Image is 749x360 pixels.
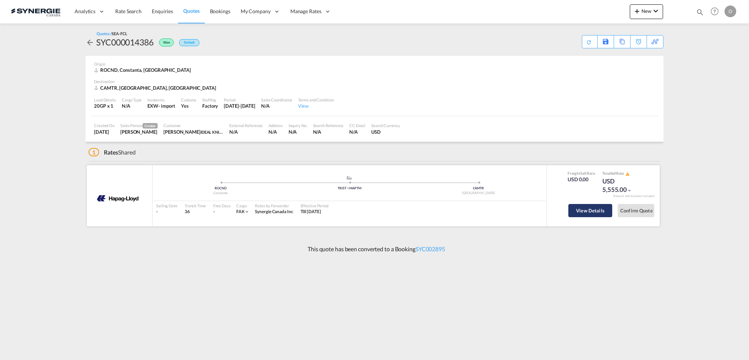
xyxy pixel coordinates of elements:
div: USD 0.00 [568,176,595,183]
span: FAK [236,209,245,214]
div: Remark and Inclusion included [608,194,660,198]
div: SYC000014386 [96,36,154,48]
div: N/A [313,129,343,135]
div: Customs [181,97,196,103]
div: EXW [147,103,158,109]
md-icon: assets/icons/custom/ship-fill.svg [345,176,354,179]
div: Quote PDF is not available at this time [586,36,594,45]
a: SYC002895 [415,245,445,252]
div: Yes [181,103,196,109]
div: Factory Stuffing [202,103,218,109]
div: Inquiry No. [289,123,307,128]
span: Quotes [183,8,199,14]
div: CAMTR, Port of Montreal, North America [94,85,218,91]
div: N/A [349,129,365,135]
div: Cargo [236,203,250,208]
div: USD [371,129,400,135]
div: N/A [268,129,282,135]
div: USD 5,555.00 [602,177,639,194]
span: SEA-FCL [112,31,127,36]
div: Created On [94,123,114,128]
button: Confirm Quote [618,204,654,217]
div: Rates by Forwarder [255,203,293,208]
div: Till 27 Sep 2025 [301,209,321,215]
div: Incoterms [147,97,175,103]
div: View [298,103,334,109]
div: icon-magnify [696,8,704,19]
div: CC Email [349,123,365,128]
div: 36 [185,209,206,215]
div: Free Days [213,203,231,208]
div: External Reference [229,123,263,128]
div: TRIST > MAPTM [285,186,414,191]
span: Analytics [75,8,95,15]
div: icon-arrow-left [86,36,96,48]
img: 1f56c880d42311ef80fc7dca854c8e59.png [11,3,60,20]
div: Search Currency [371,123,400,128]
span: Enquiries [152,8,173,14]
div: ROCND, Constanta, Europe [94,67,193,73]
div: O [724,5,736,17]
span: Synergie Canada Inc [255,209,293,214]
div: Terms and Condition [298,97,334,103]
span: Creator [143,123,158,129]
div: Customer [163,123,223,128]
button: icon-plus 400-fgNewicon-chevron-down [630,4,663,19]
span: IDEAL KNITWEAR [200,129,234,135]
div: Quotes /SEA-FCL [97,31,127,36]
img: HAPAG LLOYD [91,189,148,208]
div: Constanta [156,191,285,196]
div: N/A [122,103,142,109]
div: Stuffing [202,97,218,103]
div: - import [158,103,175,109]
div: Search Reference [313,123,343,128]
div: Load Details [94,97,116,103]
div: Freight Rate [568,171,595,176]
span: Rate Search [115,8,142,14]
span: Rates [104,149,118,156]
div: Total Rate [602,171,639,177]
span: My Company [241,8,271,15]
div: Destination [94,79,655,84]
span: ROCND, Constanta, [GEOGRAPHIC_DATA] [100,67,191,73]
md-icon: icon-alert [625,172,630,176]
md-icon: icon-chevron-down [627,188,632,193]
div: Effective Period [301,203,328,208]
div: Sailing Date [156,203,177,208]
md-icon: icon-arrow-left [86,38,94,47]
div: 27 Sep 2025 [224,103,255,109]
div: Transit Time [185,203,206,208]
span: Bookings [210,8,230,14]
md-icon: icon-plus 400-fg [633,7,641,15]
span: 1 [89,148,99,156]
md-icon: icon-chevron-down [651,7,660,15]
span: New [633,8,660,14]
div: Rosa Ho [120,129,158,135]
div: Period [224,97,255,103]
span: Manage Rates [290,8,321,15]
div: CAMTR [414,186,543,191]
button: icon-alert [625,171,630,177]
div: - [156,209,177,215]
span: Won [163,40,172,47]
span: Sell [611,171,617,175]
span: Till [DATE] [301,209,321,214]
div: N/A [229,129,263,135]
span: Help [708,5,721,18]
div: Sales Person [120,123,158,129]
button: View Details [568,204,612,217]
md-icon: icon-magnify [696,8,704,16]
div: Save As Template [598,36,614,48]
div: N/A [289,129,307,135]
md-icon: icon-refresh [586,39,592,45]
span: Sell [580,171,587,175]
div: N/A [261,103,292,109]
p: This quote has been converted to a Booking [304,245,445,253]
div: Sales Coordinator [261,97,292,103]
div: Shared [89,148,136,156]
div: - [213,209,215,215]
div: Synergie Canada Inc [255,209,293,215]
div: Help [708,5,724,18]
div: ROCND [156,186,285,191]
